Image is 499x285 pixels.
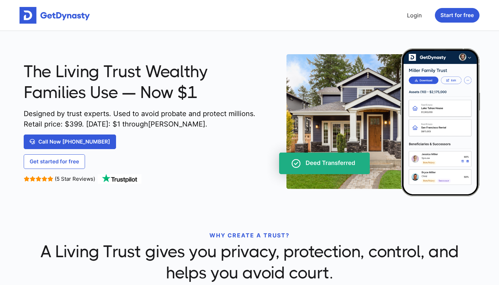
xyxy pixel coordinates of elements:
[24,108,259,129] span: Designed by trust experts. Used to avoid probate and protect millions. Retail price: $ 399 . [DAT...
[24,135,116,149] a: Call Now [PHONE_NUMBER]
[24,61,259,103] span: The Living Trust Wealthy Families Use — Now $1
[435,8,479,23] button: Start for free
[24,154,85,169] a: Get started for free
[55,176,95,182] span: (5 Star Reviews)
[20,7,90,24] img: Get started for free with Dynasty Trust Company
[97,174,142,184] img: TrustPilot Logo
[264,48,481,196] img: trust-on-cellphone
[404,8,424,22] a: Login
[24,241,475,283] span: A Living Trust gives you privacy, protection, control, and helps you avoid court.
[24,231,475,239] p: WHY CREATE A TRUST?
